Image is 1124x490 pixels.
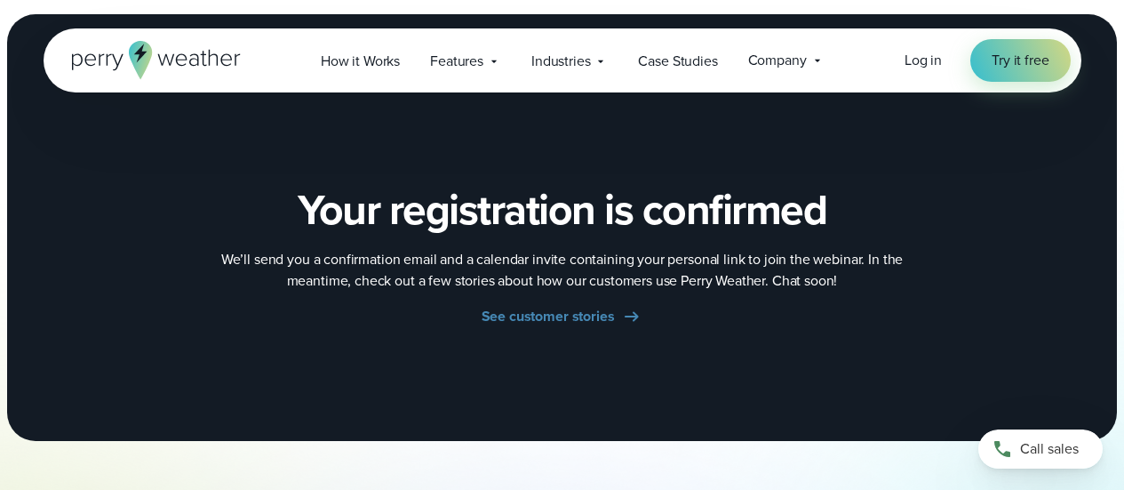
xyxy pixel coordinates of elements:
[748,50,807,71] span: Company
[298,185,826,235] h2: Your registration is confirmed
[207,249,918,292] p: We’ll send you a confirmation email and a calendar invite containing your personal link to join t...
[531,51,590,72] span: Industries
[482,306,615,327] span: See customer stories
[321,51,400,72] span: How it Works
[623,43,732,79] a: Case Studies
[306,43,415,79] a: How it Works
[970,39,1070,82] a: Try it free
[638,51,717,72] span: Case Studies
[992,50,1048,71] span: Try it free
[905,50,942,71] a: Log in
[482,306,643,327] a: See customer stories
[978,430,1103,469] a: Call sales
[905,50,942,70] span: Log in
[1020,438,1079,460] span: Call sales
[430,51,483,72] span: Features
